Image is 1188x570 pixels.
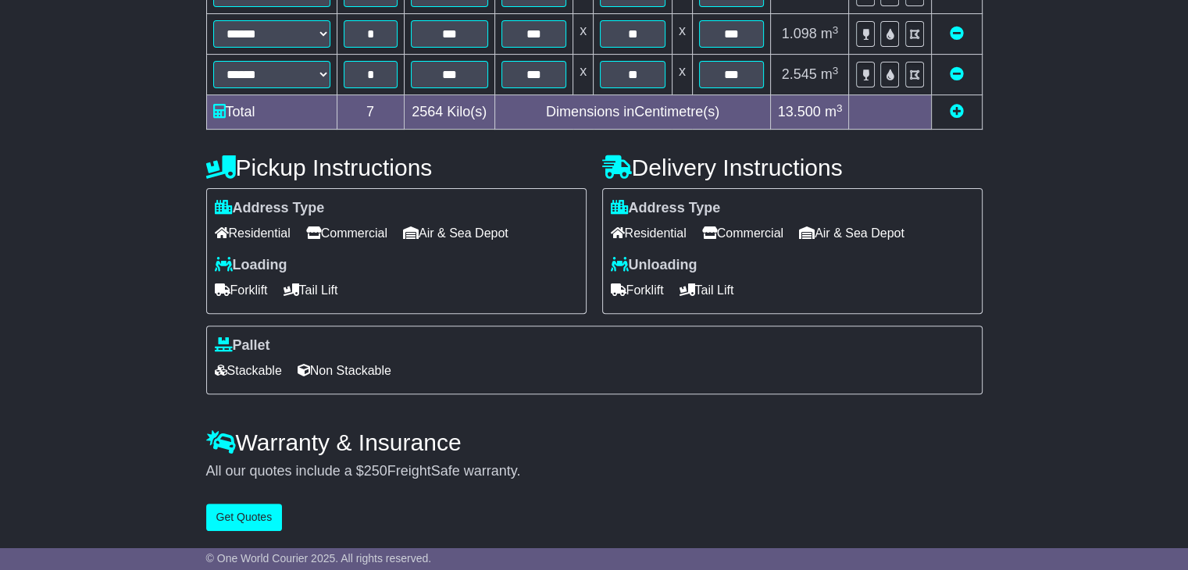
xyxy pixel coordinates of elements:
[611,221,687,245] span: Residential
[494,95,771,130] td: Dimensions in Centimetre(s)
[837,102,843,114] sup: 3
[821,66,839,82] span: m
[672,14,692,55] td: x
[833,24,839,36] sup: 3
[215,200,325,217] label: Address Type
[403,221,508,245] span: Air & Sea Depot
[206,429,983,455] h4: Warranty & Insurance
[206,95,337,130] td: Total
[950,66,964,82] a: Remove this item
[611,278,664,302] span: Forklift
[799,221,904,245] span: Air & Sea Depot
[284,278,338,302] span: Tail Lift
[825,104,843,119] span: m
[206,463,983,480] div: All our quotes include a $ FreightSafe warranty.
[215,221,291,245] span: Residential
[833,65,839,77] sup: 3
[782,66,817,82] span: 2.545
[950,26,964,41] a: Remove this item
[412,104,443,119] span: 2564
[782,26,817,41] span: 1.098
[206,155,587,180] h4: Pickup Instructions
[215,257,287,274] label: Loading
[206,552,432,565] span: © One World Courier 2025. All rights reserved.
[306,221,387,245] span: Commercial
[573,14,594,55] td: x
[298,358,391,383] span: Non Stackable
[573,55,594,95] td: x
[672,55,692,95] td: x
[404,95,494,130] td: Kilo(s)
[215,358,282,383] span: Stackable
[215,278,268,302] span: Forklift
[680,278,734,302] span: Tail Lift
[215,337,270,354] label: Pallet
[611,257,697,274] label: Unloading
[778,104,821,119] span: 13.500
[337,95,404,130] td: 7
[611,200,721,217] label: Address Type
[702,221,783,245] span: Commercial
[602,155,983,180] h4: Delivery Instructions
[821,26,839,41] span: m
[364,463,387,479] span: 250
[950,104,964,119] a: Add new item
[206,504,283,531] button: Get Quotes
